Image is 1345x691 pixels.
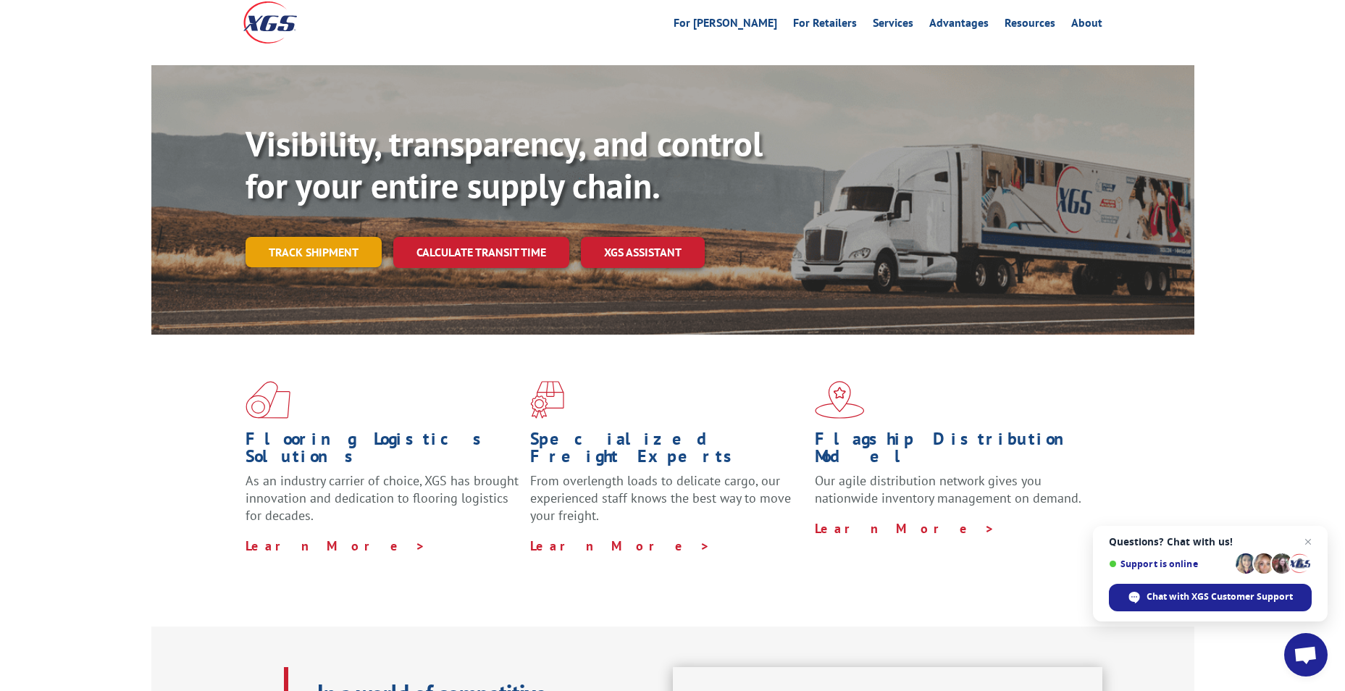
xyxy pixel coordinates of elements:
[1299,533,1317,550] span: Close chat
[530,381,564,419] img: xgs-icon-focused-on-flooring-red
[530,430,804,472] h1: Specialized Freight Experts
[1109,536,1312,548] span: Questions? Chat with us!
[815,430,1089,472] h1: Flagship Distribution Model
[246,237,382,267] a: Track shipment
[246,121,763,208] b: Visibility, transparency, and control for your entire supply chain.
[246,472,519,524] span: As an industry carrier of choice, XGS has brought innovation and dedication to flooring logistics...
[1284,633,1328,677] div: Open chat
[1147,590,1293,603] span: Chat with XGS Customer Support
[530,472,804,537] p: From overlength loads to delicate cargo, our experienced staff knows the best way to move your fr...
[1109,558,1231,569] span: Support is online
[793,17,857,33] a: For Retailers
[530,537,711,554] a: Learn More >
[246,381,290,419] img: xgs-icon-total-supply-chain-intelligence-red
[246,430,519,472] h1: Flooring Logistics Solutions
[581,237,705,268] a: XGS ASSISTANT
[873,17,913,33] a: Services
[674,17,777,33] a: For [PERSON_NAME]
[929,17,989,33] a: Advantages
[815,381,865,419] img: xgs-icon-flagship-distribution-model-red
[1109,584,1312,611] div: Chat with XGS Customer Support
[1071,17,1102,33] a: About
[815,472,1081,506] span: Our agile distribution network gives you nationwide inventory management on demand.
[393,237,569,268] a: Calculate transit time
[246,537,426,554] a: Learn More >
[1005,17,1055,33] a: Resources
[815,520,995,537] a: Learn More >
